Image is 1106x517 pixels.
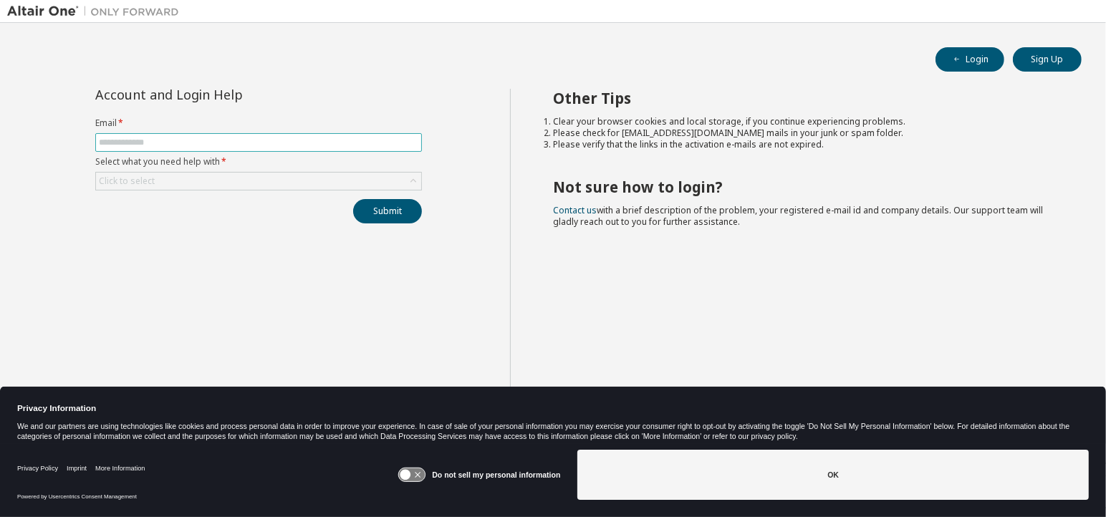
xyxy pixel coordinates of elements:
[936,47,1004,72] button: Login
[7,4,186,19] img: Altair One
[96,173,421,190] div: Click to select
[554,204,597,216] a: Contact us
[99,175,155,187] div: Click to select
[554,89,1057,107] h2: Other Tips
[95,117,422,129] label: Email
[554,178,1057,196] h2: Not sure how to login?
[95,156,422,168] label: Select what you need help with
[554,116,1057,127] li: Clear your browser cookies and local storage, if you continue experiencing problems.
[554,139,1057,150] li: Please verify that the links in the activation e-mails are not expired.
[554,204,1044,228] span: with a brief description of the problem, your registered e-mail id and company details. Our suppo...
[95,89,357,100] div: Account and Login Help
[353,199,422,223] button: Submit
[554,127,1057,139] li: Please check for [EMAIL_ADDRESS][DOMAIN_NAME] mails in your junk or spam folder.
[1013,47,1082,72] button: Sign Up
